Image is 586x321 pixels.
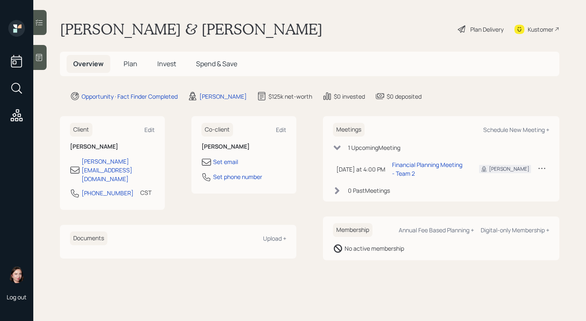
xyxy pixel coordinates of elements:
div: [PHONE_NUMBER] [82,189,134,197]
span: Spend & Save [196,59,237,68]
div: Set phone number [213,172,262,181]
div: Edit [276,126,286,134]
div: Opportunity · Fact Finder Completed [82,92,178,101]
div: CST [140,188,151,197]
div: $125k net-worth [268,92,312,101]
h6: [PERSON_NAME] [70,143,155,150]
h6: Client [70,123,92,137]
div: Digital-only Membership + [481,226,549,234]
div: [PERSON_NAME] [489,165,529,173]
div: Edit [144,126,155,134]
div: [PERSON_NAME][EMAIL_ADDRESS][DOMAIN_NAME] [82,157,155,183]
span: Plan [124,59,137,68]
img: aleksandra-headshot.png [8,266,25,283]
div: Kustomer [528,25,554,34]
div: Set email [213,157,238,166]
div: 0 Past Meeting s [348,186,390,195]
h6: Co-client [201,123,233,137]
h6: Membership [333,223,372,237]
h6: Meetings [333,123,365,137]
div: [DATE] at 4:00 PM [336,165,385,174]
div: Schedule New Meeting + [483,126,549,134]
div: No active membership [345,244,404,253]
div: Annual Fee Based Planning + [399,226,474,234]
div: Log out [7,293,27,301]
h6: Documents [70,231,107,245]
span: Overview [73,59,104,68]
div: Upload + [263,234,286,242]
span: Invest [157,59,176,68]
div: $0 deposited [387,92,422,101]
div: Financial Planning Meeting - Team 2 [392,160,466,178]
h6: [PERSON_NAME] [201,143,286,150]
div: 1 Upcoming Meeting [348,143,400,152]
div: [PERSON_NAME] [199,92,247,101]
h1: [PERSON_NAME] & [PERSON_NAME] [60,20,323,38]
div: $0 invested [334,92,365,101]
div: Plan Delivery [470,25,504,34]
